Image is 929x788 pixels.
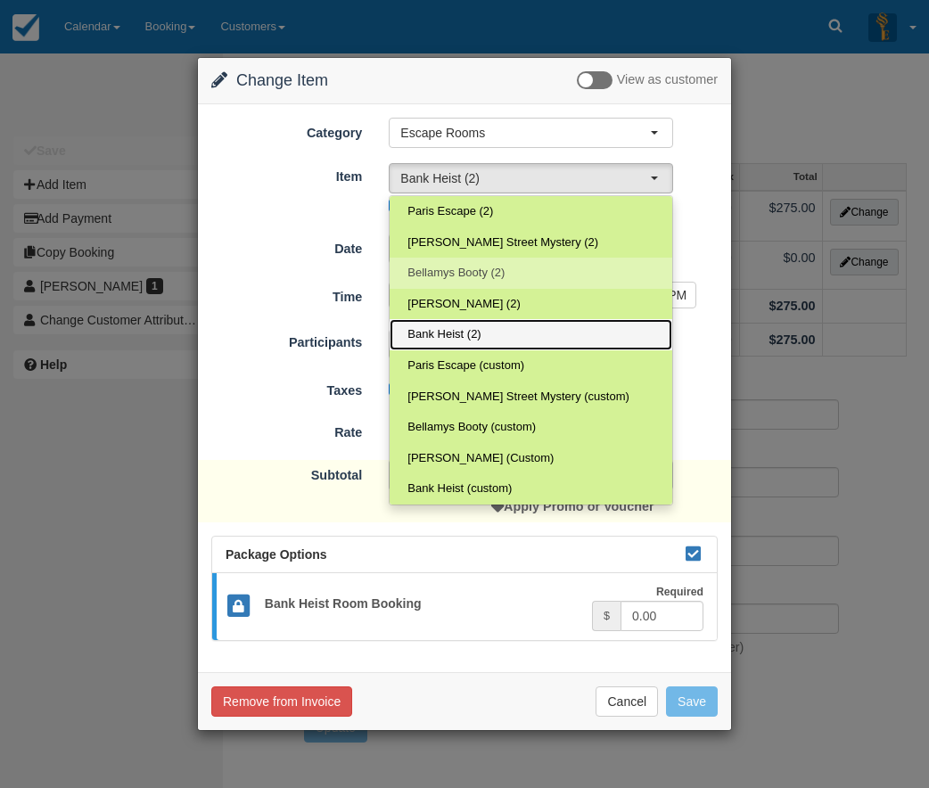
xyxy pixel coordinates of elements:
[407,265,505,282] span: Bellamys Booty (2)
[198,375,375,400] label: Taxes
[407,203,493,220] span: Paris Escape (2)
[491,499,654,513] a: Apply Promo or Voucher
[198,460,375,485] label: Subtotal
[226,547,327,562] span: Package Options
[375,419,731,448] div: 5 @ $55.00
[212,573,717,640] a: Bank Heist Room Booking Required $
[400,169,650,187] span: Bank Heist (2)
[198,327,375,352] label: Participants
[666,686,718,717] button: Save
[251,597,592,611] h5: Bank Heist Room Booking
[400,124,650,142] span: Escape Rooms
[617,73,718,87] span: View as customer
[407,296,520,313] span: [PERSON_NAME] (2)
[389,118,673,148] button: Escape Rooms
[596,686,658,717] button: Cancel
[407,234,598,251] span: [PERSON_NAME] Street Mystery (2)
[198,161,375,186] label: Item
[198,234,375,259] label: Date
[407,419,536,436] span: Bellamys Booty (custom)
[389,163,673,193] button: Bank Heist (2)
[198,118,375,143] label: Category
[211,686,352,717] button: Remove from Invoice
[604,610,610,622] small: $
[407,357,524,374] span: Paris Escape (custom)
[407,326,481,343] span: Bank Heist (2)
[407,480,512,497] span: Bank Heist (custom)
[198,417,375,442] label: Rate
[198,282,375,307] label: Time
[407,450,554,467] span: [PERSON_NAME] (Custom)
[236,71,328,89] span: Change Item
[407,389,629,406] span: [PERSON_NAME] Street Mystery (custom)
[656,586,703,598] strong: Required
